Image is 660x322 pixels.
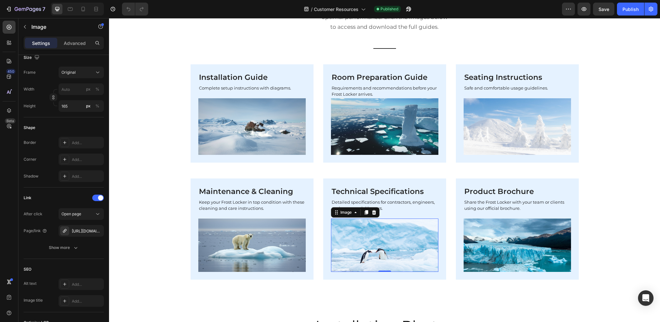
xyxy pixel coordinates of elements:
div: Undo/Redo [122,3,148,16]
div: Add... [72,298,102,304]
div: Add... [72,157,102,163]
div: Show more [49,244,79,251]
span: Published [380,6,398,12]
p: Image [31,23,86,31]
div: Image [230,191,244,197]
label: Height [24,103,36,109]
div: Page/link [24,228,47,234]
div: Size [24,53,41,62]
span: Open page [61,211,81,216]
input: px% [59,83,104,95]
div: Image title [24,297,43,303]
div: Open Intercom Messenger [638,290,654,306]
p: Safe and comfortable usage guidelines. [355,67,461,73]
label: Frame [24,70,36,75]
span: / [311,6,313,13]
div: Add... [72,282,102,287]
p: Share the Frost Locker with your team or clients using our official brochure. [355,181,461,194]
h3: Seating Instructions [355,54,462,65]
img: gempages_514132740736549914-8bbe6265-03b9-4d9e-a9e4-5963e4893426.jpg [222,200,329,254]
div: Publish [622,6,639,13]
button: Original [59,67,104,78]
h3: Technical Specifications [222,168,329,179]
h3: Room Preparation Guide [222,54,329,65]
button: 7 [3,3,48,16]
p: Detailed specifications for contractors, engineers, and commercial buyers. [223,181,329,194]
div: Link [24,195,31,201]
div: Add... [72,140,102,146]
button: Publish [617,3,644,16]
div: [URL][DOMAIN_NAME] [72,228,102,234]
input: px% [59,100,104,112]
button: Open page [59,208,104,220]
div: Alt text [24,281,37,286]
div: After click [24,211,42,217]
button: Show more [24,242,104,253]
p: Keep your Frost Locker in top condition with these cleaning and care instructions. [90,181,196,194]
h3: Product Brochure [355,168,462,179]
button: Save [593,3,614,16]
span: Original [61,70,76,75]
div: Beta [5,118,16,123]
img: gempages_514132740736549914-2ad21907-102c-4c73-ae9b-f818f6fbf52d.jpg [222,80,329,137]
p: Advanced [64,40,86,47]
div: 450 [6,69,16,74]
span: Save [599,6,609,12]
div: px [86,86,91,92]
label: Width [24,86,34,92]
button: % [84,85,92,93]
div: Border [24,140,36,145]
img: gempages_514132740736549914-915bf796-f971-429d-8a79-9b9cdb281cb1.jpg [89,200,197,254]
div: SEO [24,266,31,272]
iframe: Design area [109,18,660,322]
div: Corner [24,156,37,162]
p: Requirements and recommendations before your Frost Locker arrives. [223,67,329,80]
div: Add... [72,174,102,179]
div: % [95,86,99,92]
span: Customer Resources [314,6,358,13]
div: % [95,103,99,109]
div: Shadow [24,173,38,179]
img: gempages_514132740736549914-dc5b4633-1c17-4a2c-969b-e2adbc5389d9.jpg [355,80,462,137]
div: Shape [24,125,35,131]
button: px [93,102,101,110]
p: Settings [32,40,50,47]
p: 7 [42,5,45,13]
button: % [84,102,92,110]
button: px [93,85,101,93]
div: px [86,103,91,109]
h3: Maintenance & Cleaning [89,168,197,179]
img: gempages_514132740736549914-cb2e6b53-be10-4bce-a0a1-ca5db2a4e139.jpg [355,200,462,254]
